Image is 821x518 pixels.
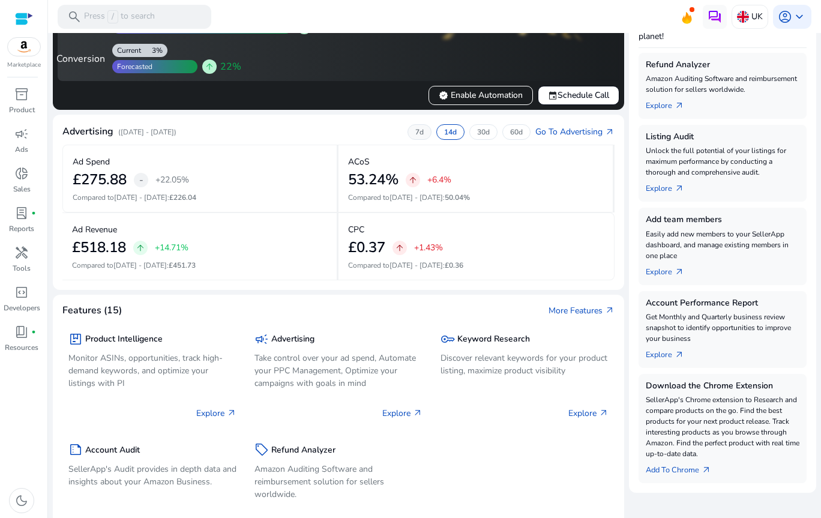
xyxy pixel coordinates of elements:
[646,73,799,95] p: Amazon Auditing Software and reimbursement solution for sellers worldwide.
[62,305,122,316] h4: Features (15)
[348,155,370,168] p: ACoS
[73,171,127,188] h2: £275.88
[792,10,807,24] span: keyboard_arrow_down
[85,334,163,345] h5: Product Intelligence
[152,46,167,55] div: 3%
[197,6,226,35] div: Minimize live chat window
[72,223,117,236] p: Ad Revenue
[136,243,145,253] span: arrow_upward
[646,381,799,391] h5: Download the Chrome Extension
[382,407,423,420] p: Explore
[139,173,143,187] span: -
[59,135,211,149] p: 90531711
[68,442,83,457] span: summarize
[271,334,314,345] h5: Advertising
[9,223,34,234] p: Reports
[675,350,684,360] span: arrow_outward
[5,342,38,353] p: Resources
[118,127,176,137] p: ([DATE] - [DATE])
[389,261,443,270] span: [DATE] - [DATE]
[646,178,694,194] a: Explorearrow_outward
[155,176,189,184] p: +22.05%
[31,211,36,215] span: fiber_manual_record
[67,10,82,24] span: search
[113,261,167,270] span: [DATE] - [DATE]
[227,408,236,418] span: arrow_outward
[169,193,196,202] span: £226.04
[72,260,327,271] p: Compared to :
[427,176,451,184] p: +6.4%
[646,312,799,344] p: Get Monthly and Quarterly business review snapshot to identify opportunities to improve your busi...
[68,463,236,488] p: SellerApp's Audit provides in depth data and insights about your Amazon Business.
[599,408,609,418] span: arrow_outward
[14,285,29,300] span: code_blocks
[646,459,721,476] a: Add To Chrome
[605,306,615,315] span: arrow_outward
[414,244,443,252] p: +1.43%
[548,91,558,100] span: event
[7,61,41,70] p: Marketplace
[8,38,40,56] img: amazon.svg
[15,144,28,155] p: Ads
[14,206,29,220] span: lab_profile
[778,10,792,24] span: account_circle
[271,445,335,456] h5: Refund Analyzer
[85,445,140,456] h5: Account Audit
[13,263,31,274] p: Tools
[13,184,31,194] p: Sales
[254,332,269,346] span: campaign
[510,127,523,137] p: 60d
[14,127,29,141] span: campaign
[675,184,684,193] span: arrow_outward
[220,59,241,74] span: 22%
[477,127,490,137] p: 30d
[68,352,236,390] p: Monitor ASINs, opportunities, track high-demand keywords, and optimize your listings with PI
[348,239,385,256] h2: £0.37
[348,192,603,203] p: Compared to :
[441,352,609,377] p: Discover relevant keywords for your product listing, maximize product visibility
[548,89,609,101] span: Schedule Call
[348,260,604,271] p: Compared to :
[605,127,615,137] span: arrow_outward
[415,127,424,137] p: 7d
[439,91,448,100] span: verified
[254,442,269,457] span: sell
[254,463,423,501] p: Amazon Auditing Software and reimbursement solution for sellers worldwide.
[408,175,418,185] span: arrow_upward
[59,119,173,135] span: [PERSON_NAME]
[702,465,711,475] span: arrow_outward
[646,298,799,309] h5: Account Performance Report
[18,119,47,149] img: team-management
[646,95,694,112] a: Explorearrow_outward
[646,394,799,459] p: SellerApp's Chrome extension to Research and compare products on the go. Find the best products f...
[675,101,684,110] span: arrow_outward
[4,303,40,313] p: Developers
[62,67,202,83] div: Conversation(s)
[62,126,113,137] h4: Advertising
[646,261,694,278] a: Explorearrow_outward
[9,104,35,115] p: Product
[155,244,188,252] p: +14.71%
[429,86,533,105] button: verifiedEnable Automation
[31,330,36,334] span: fiber_manual_record
[395,243,404,253] span: arrow_upward
[441,332,455,346] span: key
[646,229,799,261] p: Easily add new members to your SellerApp dashboard, and manage existing members in one place
[14,325,29,339] span: book_4
[737,11,749,23] img: uk.svg
[751,6,763,27] p: UK
[65,52,105,66] div: Conversion
[185,124,220,132] em: 11 mins ago
[205,62,214,71] span: arrow_upward
[14,166,29,181] span: donut_small
[413,408,423,418] span: arrow_outward
[107,10,118,23] span: /
[84,10,155,23] p: Press to search
[445,193,470,202] span: 50.04%
[445,261,463,270] span: £0.36
[68,332,83,346] span: package
[389,193,443,202] span: [DATE] - [DATE]
[549,304,615,317] a: More Featuresarrow_outward
[14,493,29,508] span: dark_mode
[169,261,196,270] span: £451.73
